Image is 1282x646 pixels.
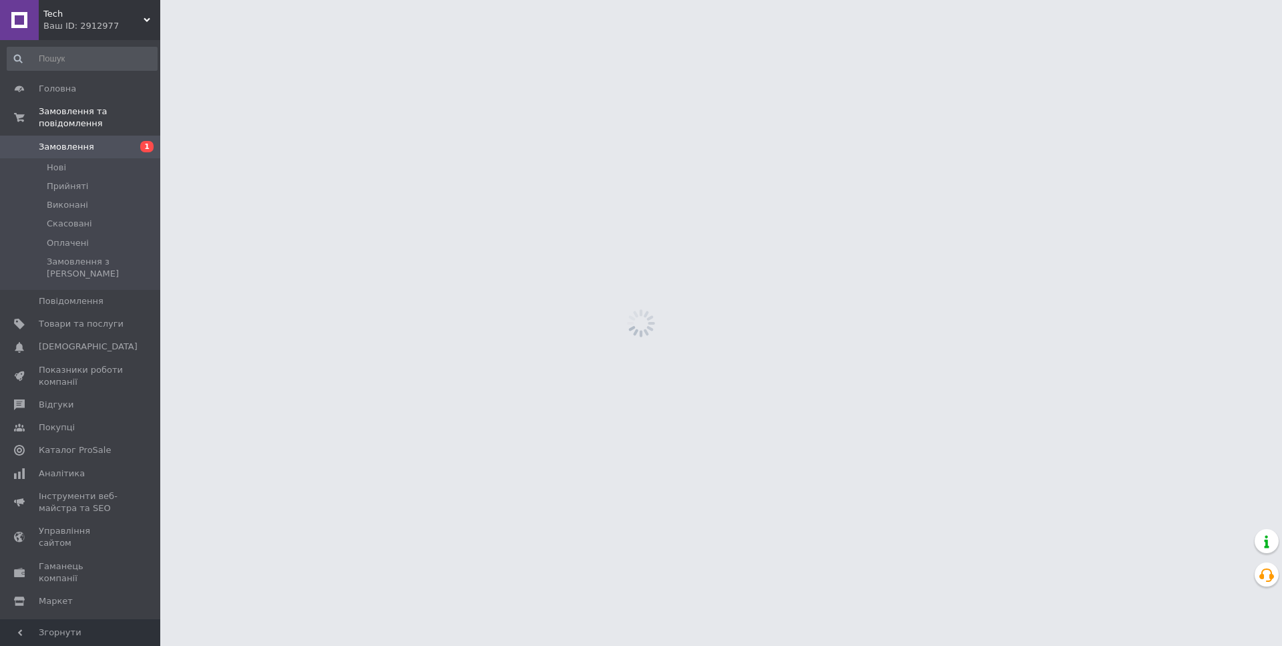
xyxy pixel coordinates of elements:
span: Налаштування [39,618,107,630]
span: Товари та послуги [39,318,124,330]
span: Маркет [39,595,73,607]
span: [DEMOGRAPHIC_DATA] [39,341,138,353]
span: Гаманець компанії [39,560,124,585]
span: Оплачені [47,237,89,249]
span: Повідомлення [39,295,103,307]
span: Нові [47,162,66,174]
span: Показники роботи компанії [39,364,124,388]
span: Головна [39,83,76,95]
span: 1 [140,141,154,152]
span: Аналітика [39,468,85,480]
span: Замовлення з [PERSON_NAME] [47,256,156,280]
input: Пошук [7,47,158,71]
span: Замовлення та повідомлення [39,106,160,130]
span: Управління сайтом [39,525,124,549]
div: Ваш ID: 2912977 [43,20,160,32]
span: Відгуки [39,399,73,411]
span: Замовлення [39,141,94,153]
span: Покупці [39,422,75,434]
span: Каталог ProSale [39,444,111,456]
span: Виконані [47,199,88,211]
span: Tech [43,8,144,20]
span: Скасовані [47,218,92,230]
span: Прийняті [47,180,88,192]
span: Інструменти веб-майстра та SEO [39,490,124,514]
